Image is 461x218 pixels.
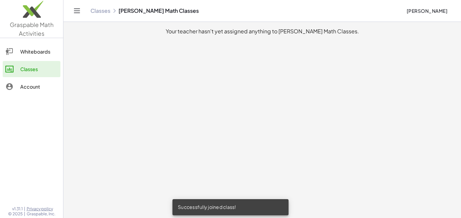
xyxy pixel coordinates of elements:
span: v1.31.1 [12,206,23,212]
span: | [24,211,25,217]
a: Classes [3,61,60,77]
a: Whiteboards [3,43,60,60]
div: Classes [20,65,58,73]
span: © 2025 [8,211,23,217]
a: Privacy policy [27,206,55,212]
span: [PERSON_NAME] [406,8,448,14]
div: Your teacher hasn't yet assigned anything to [PERSON_NAME] Math Classes. [69,27,456,35]
a: Account [3,79,60,95]
a: Classes [90,7,110,14]
button: [PERSON_NAME] [401,5,453,17]
span: Graspable, Inc. [27,211,55,217]
div: Successfully joined class! [172,199,289,215]
span: Graspable Math Activities [10,21,54,37]
span: | [24,206,25,212]
div: Account [20,83,58,91]
button: Toggle navigation [72,5,82,16]
div: Whiteboards [20,48,58,56]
